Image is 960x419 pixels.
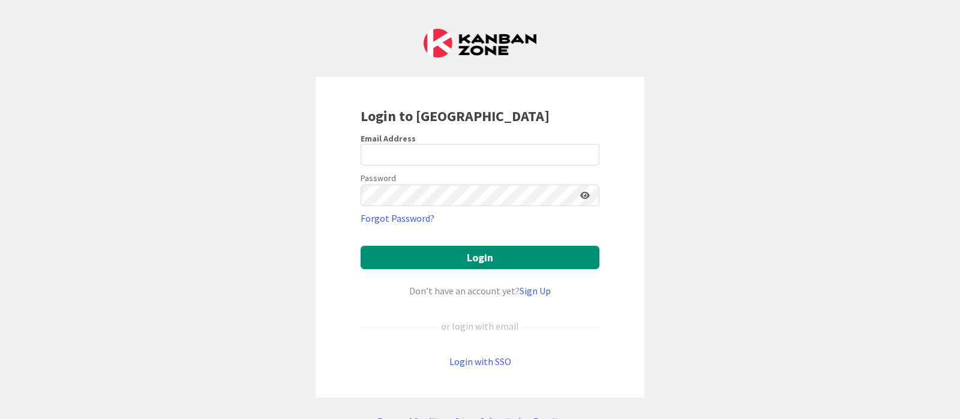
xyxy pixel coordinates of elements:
label: Email Address [361,133,416,144]
a: Forgot Password? [361,211,434,225]
a: Sign Up [520,285,551,297]
button: Login [361,246,599,269]
label: Password [361,172,396,185]
div: or login with email [438,319,522,333]
b: Login to [GEOGRAPHIC_DATA] [361,107,550,125]
img: Kanban Zone [424,29,536,58]
div: Don’t have an account yet? [361,284,599,298]
a: Login with SSO [449,355,511,367]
